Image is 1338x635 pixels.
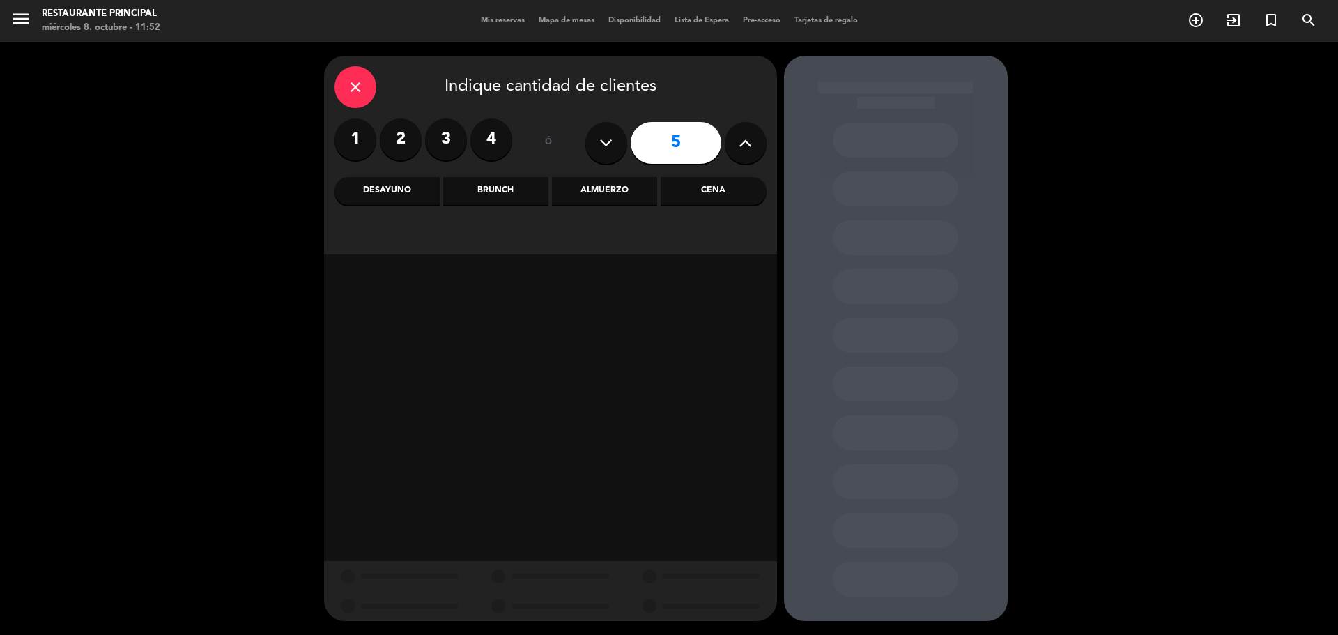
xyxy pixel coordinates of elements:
[10,8,31,34] button: menu
[474,17,532,24] span: Mis reservas
[787,17,865,24] span: Tarjetas de regalo
[470,118,512,160] label: 4
[552,177,657,205] div: Almuerzo
[334,118,376,160] label: 1
[526,118,571,167] div: ó
[661,177,766,205] div: Cena
[1225,12,1242,29] i: exit_to_app
[425,118,467,160] label: 3
[601,17,668,24] span: Disponibilidad
[1263,12,1279,29] i: turned_in_not
[443,177,548,205] div: Brunch
[668,17,736,24] span: Lista de Espera
[347,79,364,95] i: close
[10,8,31,29] i: menu
[42,21,160,35] div: miércoles 8. octubre - 11:52
[1300,12,1317,29] i: search
[334,66,767,108] div: Indique cantidad de clientes
[532,17,601,24] span: Mapa de mesas
[1187,12,1204,29] i: add_circle_outline
[334,177,440,205] div: Desayuno
[736,17,787,24] span: Pre-acceso
[42,7,160,21] div: Restaurante Principal
[380,118,422,160] label: 2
